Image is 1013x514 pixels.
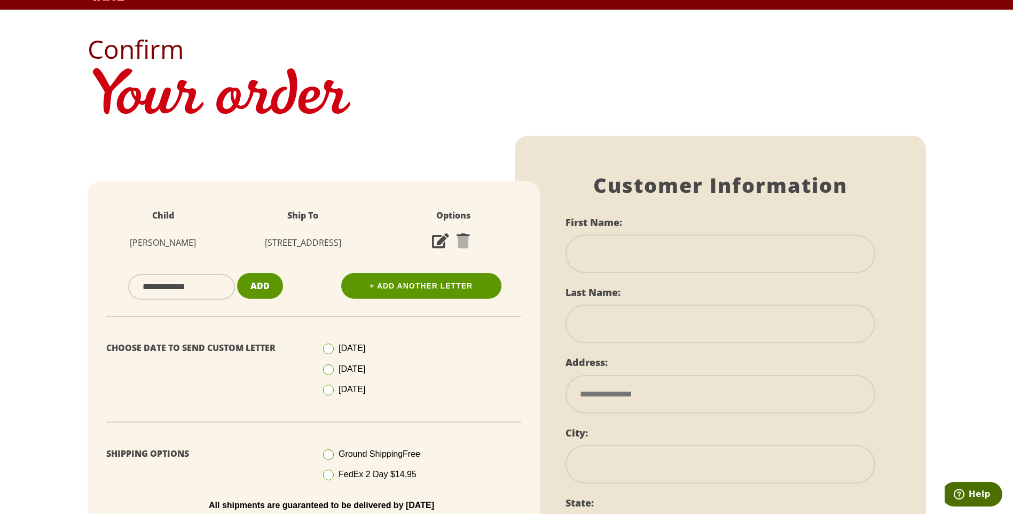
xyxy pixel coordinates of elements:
label: First Name: [566,216,622,229]
span: Ground Shipping [339,449,420,458]
p: Choose Date To Send Custom Letter [106,340,306,356]
label: Address: [566,356,608,369]
a: + Add Another Letter [341,273,501,299]
button: Add [237,273,283,299]
p: All shipments are guaranteed to be delivered by [DATE] [114,501,529,510]
p: Shipping Options [106,446,306,462]
span: [DATE] [339,344,365,353]
label: State: [566,496,594,509]
th: Options [378,203,529,229]
th: Child [98,203,228,229]
span: FedEx 2 Day $14.95 [339,470,417,479]
td: [STREET_ADDRESS] [228,229,378,257]
span: Free [403,449,420,458]
h2: Confirm [88,36,926,62]
span: [DATE] [339,385,365,394]
th: Ship To [228,203,378,229]
iframe: Opens a widget where you can find more information [945,482,1002,509]
td: [PERSON_NAME] [98,229,228,257]
label: City: [566,426,588,439]
h1: Customer Information [566,173,875,198]
h1: Your order [88,62,926,136]
span: [DATE] [339,364,365,373]
span: Add [250,280,270,292]
label: Last Name: [566,286,621,299]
